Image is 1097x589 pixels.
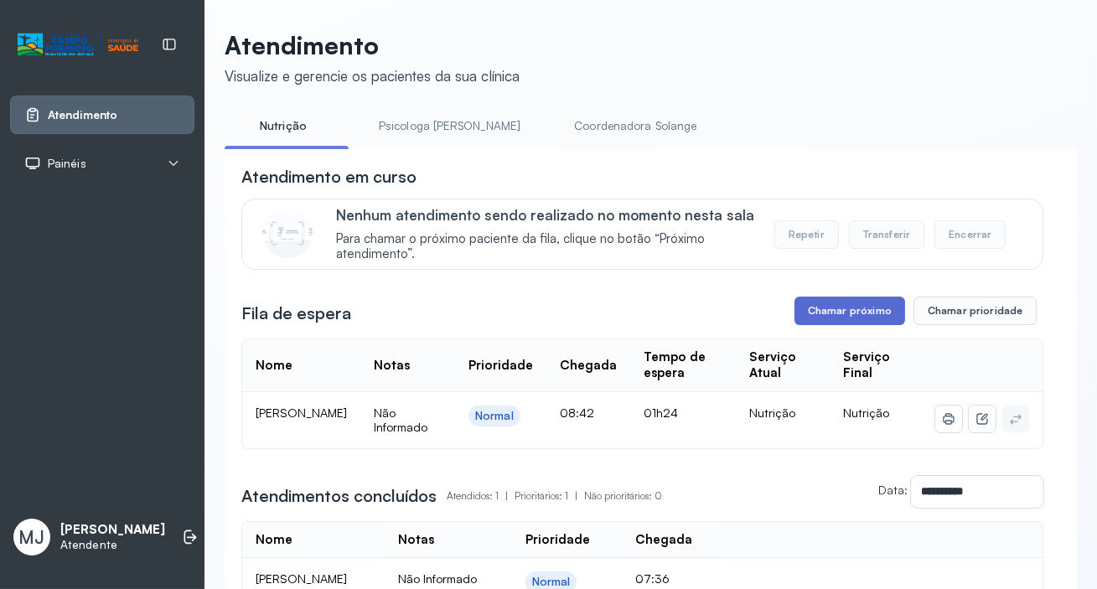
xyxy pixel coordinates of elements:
[241,302,351,325] h3: Fila de espera
[635,571,670,586] span: 07:36
[560,406,594,420] span: 08:42
[256,358,292,374] div: Nome
[878,483,908,497] label: Data:
[398,532,434,548] div: Notas
[336,206,774,224] p: Nenhum atendimento sendo realizado no momento nesta sala
[262,208,313,258] img: Imagem de CalloutCard
[60,538,165,552] p: Atendente
[644,349,722,381] div: Tempo de espera
[48,157,86,171] span: Painéis
[475,409,514,423] div: Normal
[18,31,138,59] img: Logotipo do estabelecimento
[794,297,905,325] button: Chamar próximo
[468,358,533,374] div: Prioridade
[749,406,816,421] div: Nutrição
[447,484,515,508] p: Atendidos: 1
[374,358,410,374] div: Notas
[48,108,117,122] span: Atendimento
[374,406,427,435] span: Não Informado
[560,358,617,374] div: Chegada
[774,220,839,249] button: Repetir
[934,220,1006,249] button: Encerrar
[241,165,417,189] h3: Atendimento em curso
[225,67,520,85] div: Visualize e gerencie os pacientes da sua clínica
[24,106,180,123] a: Atendimento
[256,571,347,586] span: [PERSON_NAME]
[749,349,816,381] div: Serviço Atual
[60,522,165,538] p: [PERSON_NAME]
[505,489,508,502] span: |
[398,571,477,586] span: Não Informado
[849,220,925,249] button: Transferir
[532,575,571,589] div: Normal
[644,406,678,420] span: 01h24
[843,349,908,381] div: Serviço Final
[515,484,584,508] p: Prioritários: 1
[843,406,889,420] span: Nutrição
[256,406,347,420] span: [PERSON_NAME]
[557,112,713,140] a: Coordenadora Solange
[241,484,437,508] h3: Atendimentos concluídos
[913,297,1037,325] button: Chamar prioridade
[525,532,590,548] div: Prioridade
[635,532,692,548] div: Chegada
[225,30,520,60] p: Atendimento
[225,112,342,140] a: Nutrição
[362,112,537,140] a: Psicologa [PERSON_NAME]
[584,484,662,508] p: Não prioritários: 0
[256,532,292,548] div: Nome
[575,489,577,502] span: |
[336,231,774,263] span: Para chamar o próximo paciente da fila, clique no botão “Próximo atendimento”.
